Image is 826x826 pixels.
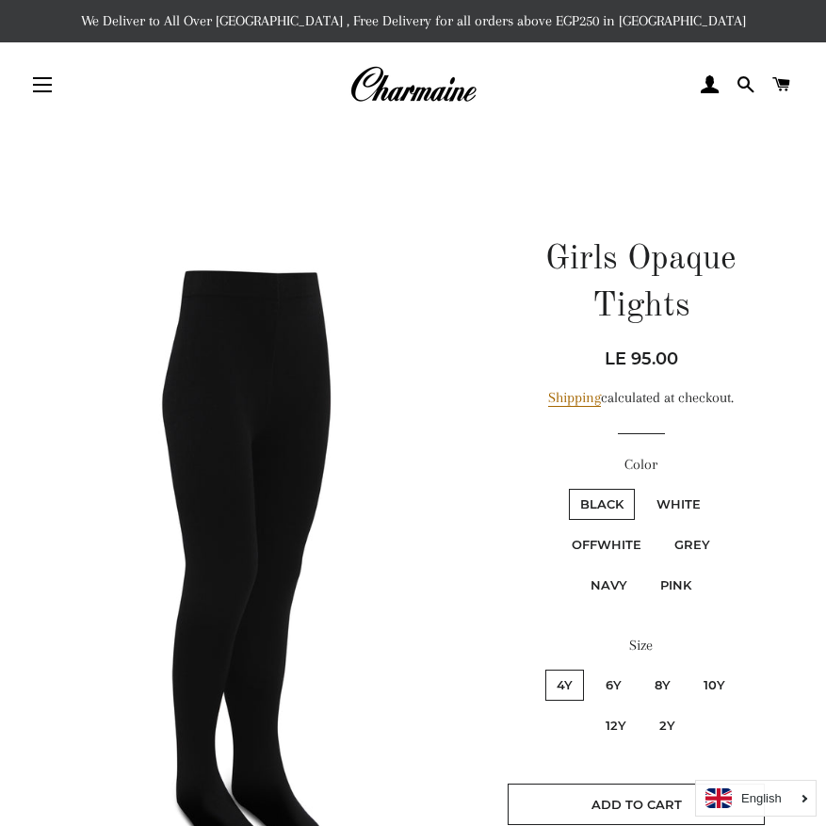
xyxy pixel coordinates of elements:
[591,797,682,812] span: Add to Cart
[645,489,712,520] label: White
[594,710,638,741] label: 12y
[643,670,682,701] label: 8y
[649,570,703,601] label: PINK
[705,788,806,808] a: English
[548,389,601,407] a: Shipping
[648,710,687,741] label: 2y
[692,670,737,701] label: 10y
[349,64,477,105] img: Charmaine Egypt
[594,670,633,701] label: 6y
[508,236,774,332] h1: Girls Opaque Tights
[508,386,774,410] div: calculated at checkout.
[545,670,584,701] label: 4y
[508,784,765,825] button: Add to Cart
[605,348,678,369] span: LE 95.00
[569,489,635,520] label: Black
[508,634,774,657] label: Size
[663,529,721,560] label: Grey
[741,792,782,804] i: English
[560,529,653,560] label: OffWhite
[579,570,639,601] label: Navy
[508,453,774,477] label: Color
